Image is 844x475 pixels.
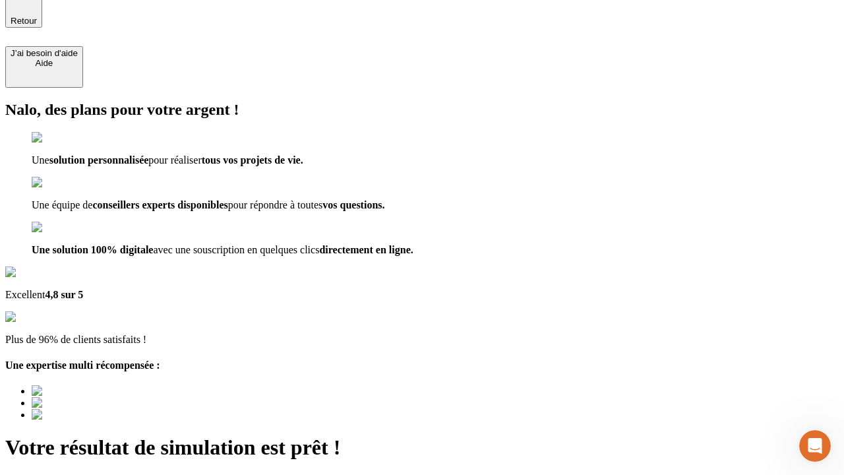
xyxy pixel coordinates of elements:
[32,222,88,234] img: checkmark
[228,199,323,210] span: pour répondre à toutes
[32,385,154,397] img: Best savings advice award
[5,101,839,119] h2: Nalo, des plans pour votre argent !
[49,154,149,166] span: solution personnalisée
[11,48,78,58] div: J’ai besoin d'aide
[32,154,49,166] span: Une
[32,244,153,255] span: Une solution 100% digitale
[5,334,839,346] p: Plus de 96% de clients satisfaits !
[11,16,37,26] span: Retour
[32,132,88,144] img: checkmark
[153,244,319,255] span: avec une souscription en quelques clics
[32,199,92,210] span: Une équipe de
[32,397,154,409] img: Best savings advice award
[32,177,88,189] img: checkmark
[5,267,82,278] img: Google Review
[45,289,83,300] span: 4,8 sur 5
[322,199,384,210] span: vos questions.
[319,244,413,255] span: directement en ligne.
[92,199,227,210] span: conseillers experts disponibles
[5,311,71,323] img: reviews stars
[148,154,201,166] span: pour réaliser
[5,289,45,300] span: Excellent
[202,154,303,166] span: tous vos projets de vie.
[5,46,83,88] button: J’ai besoin d'aideAide
[5,360,839,371] h4: Une expertise multi récompensée :
[5,435,839,460] h1: Votre résultat de simulation est prêt !
[11,58,78,68] div: Aide
[32,409,154,421] img: Best savings advice award
[799,430,831,462] iframe: Intercom live chat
